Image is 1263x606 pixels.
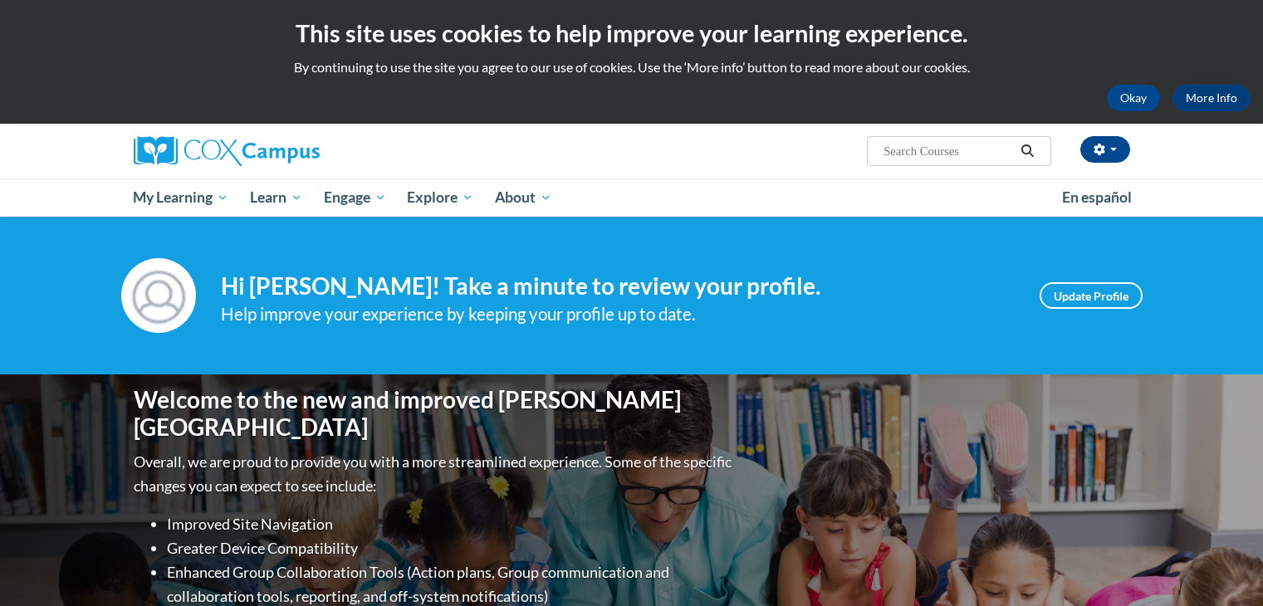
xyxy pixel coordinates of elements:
[221,301,1015,328] div: Help improve your experience by keeping your profile up to date.
[123,178,240,217] a: My Learning
[221,272,1015,301] h4: Hi [PERSON_NAME]! Take a minute to review your profile.
[484,178,562,217] a: About
[133,188,228,208] span: My Learning
[134,136,320,166] img: Cox Campus
[1015,141,1040,161] button: Search
[407,188,473,208] span: Explore
[109,178,1155,217] div: Main menu
[167,512,736,536] li: Improved Site Navigation
[324,188,386,208] span: Engage
[167,536,736,560] li: Greater Device Compatibility
[250,188,302,208] span: Learn
[1107,85,1160,111] button: Okay
[1051,180,1143,215] a: En español
[882,141,1015,161] input: Search Courses
[495,188,551,208] span: About
[12,17,1251,50] h2: This site uses cookies to help improve your learning experience.
[396,178,484,217] a: Explore
[1040,282,1143,309] a: Update Profile
[239,178,313,217] a: Learn
[313,178,397,217] a: Engage
[134,136,449,166] a: Cox Campus
[121,258,196,333] img: Profile Image
[134,386,736,442] h1: Welcome to the new and improved [PERSON_NAME][GEOGRAPHIC_DATA]
[12,58,1251,76] p: By continuing to use the site you agree to our use of cookies. Use the ‘More info’ button to read...
[1172,85,1251,111] a: More Info
[134,450,736,498] p: Overall, we are proud to provide you with a more streamlined experience. Some of the specific cha...
[1080,136,1130,163] button: Account Settings
[1062,188,1132,206] span: En español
